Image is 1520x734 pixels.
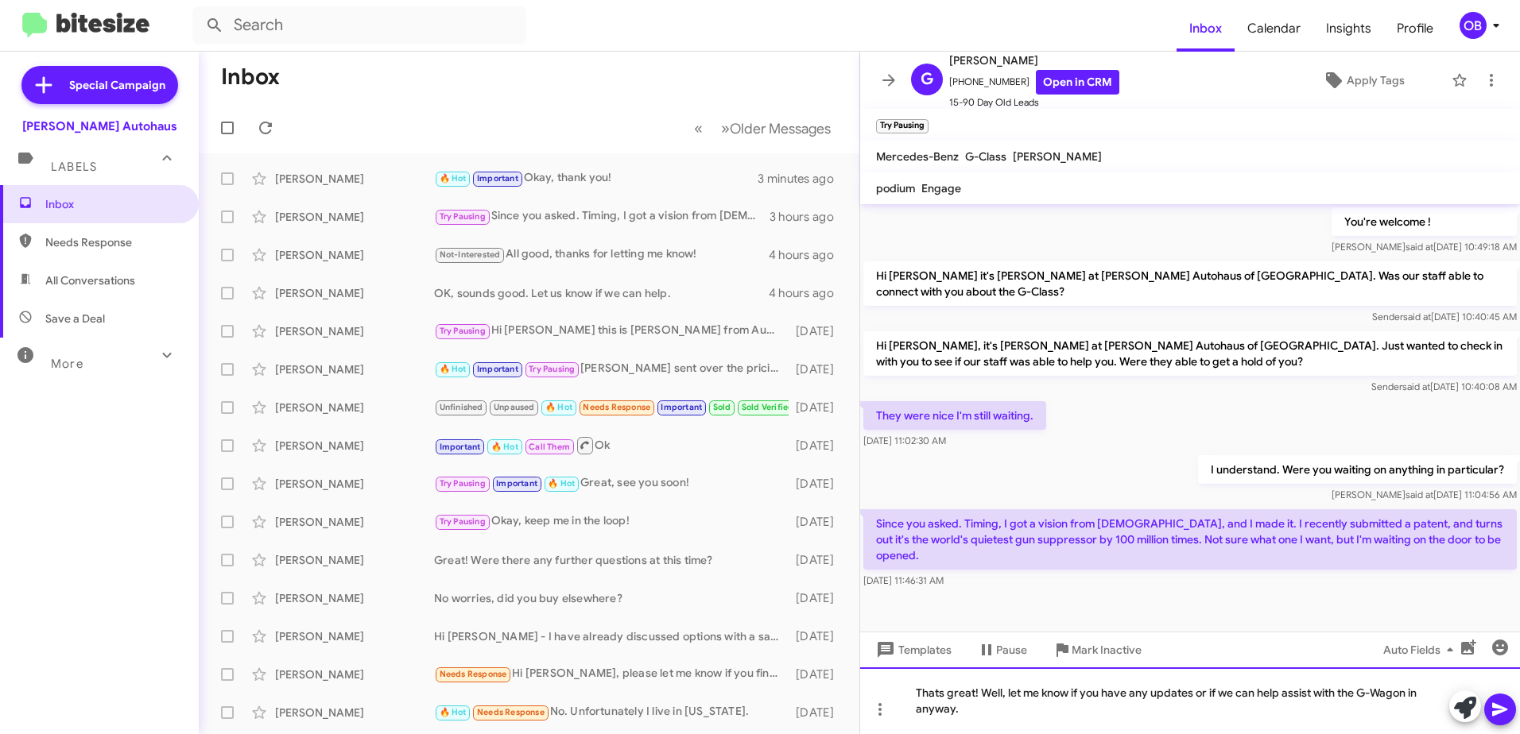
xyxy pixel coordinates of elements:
span: Needs Response [440,669,507,679]
span: G [921,67,933,92]
p: Hi [PERSON_NAME] it's [PERSON_NAME] at [PERSON_NAME] Autohaus of [GEOGRAPHIC_DATA]. Was our staff... [863,261,1517,306]
div: Okay, thank you! [434,169,758,187]
span: Needs Response [583,402,650,412]
div: [DATE] [789,552,847,568]
span: podium [876,181,915,195]
span: Needs Response [45,234,180,250]
p: Since you asked. Timing, I got a vision from [DEMOGRAPHIC_DATA], and I made it. I recently submit... [863,509,1517,570]
div: Hi [PERSON_NAME], please let me know if you find car with the following features. 2024 to 25, gle... [434,665,789,683]
span: Labels [51,160,97,174]
span: Important [440,442,481,452]
span: Mark Inactive [1072,635,1142,664]
span: Important [661,402,702,412]
span: Sender [DATE] 10:40:08 AM [1371,381,1517,392]
div: 4 hours ago [769,285,847,301]
span: [PERSON_NAME] [949,51,1119,70]
span: Engage [921,181,961,195]
span: Try Pausing [440,516,486,527]
span: Pause [996,635,1027,664]
div: OK, sounds good. Let us know if we can help. [434,285,769,301]
span: 🔥 Hot [545,402,572,412]
span: 🔥 Hot [548,478,575,489]
div: [PERSON_NAME] [275,400,434,415]
span: Try Pausing [440,326,486,336]
span: G-Class [965,149,1006,164]
div: [DATE] [789,514,847,530]
p: Hi [PERSON_NAME], it's [PERSON_NAME] at [PERSON_NAME] Autohaus of [GEOGRAPHIC_DATA]. Just wanted ... [863,331,1517,376]
span: said at [1402,381,1430,392]
button: Pause [964,635,1040,664]
span: [DATE] 11:02:30 AM [863,435,946,446]
a: Calendar [1235,6,1313,52]
span: « [694,118,703,138]
span: [PERSON_NAME] [DATE] 10:49:18 AM [1332,241,1517,253]
button: OB [1446,12,1503,39]
div: OB [1460,12,1487,39]
div: Okay, keep me in the loop! [434,512,789,531]
span: Inbox [45,196,180,212]
div: [PERSON_NAME] [275,209,434,225]
div: Hi [PERSON_NAME] - I have already discussed options with a sales associate and have decided to st... [434,628,789,644]
button: Auto Fields [1371,635,1472,664]
div: Thanks :) [434,398,789,416]
span: [DATE] 11:46:31 AM [863,574,944,586]
span: 15-90 Day Old Leads [949,95,1119,110]
span: Unfinished [440,402,483,412]
span: Sold [713,402,731,412]
span: Sender [DATE] 10:40:45 AM [1372,311,1517,323]
span: Older Messages [730,120,831,137]
span: Unpaused [494,402,535,412]
p: They were nice I'm still waiting. [863,401,1046,430]
div: [PERSON_NAME] [275,666,434,682]
div: [PERSON_NAME] [275,476,434,492]
div: [PERSON_NAME] sent over the pricing, how does it look? 1.9% financing for 36 months fyi. its a gr... [434,360,789,378]
small: Try Pausing [876,119,929,133]
div: [DATE] [789,400,847,415]
span: Not-Interested [440,249,501,260]
a: Special Campaign [21,66,178,104]
nav: Page navigation example [685,112,840,145]
div: [DATE] [789,361,847,377]
div: [DATE] [789,590,847,606]
div: Hi [PERSON_NAME] this is [PERSON_NAME] from Audi Sylvania, we just got a new 2025 All-new Q5 blue... [434,322,789,340]
div: [PERSON_NAME] [275,247,434,263]
div: [DATE] [789,438,847,454]
a: Insights [1313,6,1384,52]
span: Important [477,173,518,183]
span: Special Campaign [69,77,165,93]
input: Search [192,6,526,44]
div: 3 hours ago [770,209,847,225]
button: Apply Tags [1282,66,1444,95]
p: You're welcome ! [1332,207,1517,236]
span: Templates [873,635,952,664]
span: Call Them [529,442,570,452]
p: I understand. Were you waiting on anything in particular? [1198,455,1517,484]
div: Since you asked. Timing, I got a vision from [DEMOGRAPHIC_DATA], and I made it. I recently submit... [434,207,770,226]
div: No. Unfortunately I live in [US_STATE]. [434,703,789,721]
span: Try Pausing [440,478,486,489]
span: Try Pausing [529,364,575,374]
span: Try Pausing [440,211,486,222]
div: [PERSON_NAME] [275,514,434,530]
div: [PERSON_NAME] [275,171,434,187]
div: [PERSON_NAME] [275,705,434,720]
a: Inbox [1177,6,1235,52]
div: Ok [434,435,789,455]
div: [PERSON_NAME] Autohaus [22,118,177,134]
div: Great! Were there any further questions at this time? [434,552,789,568]
span: [PERSON_NAME] [1013,149,1102,164]
span: 🔥 Hot [440,707,467,717]
div: [PERSON_NAME] [275,590,434,606]
div: All good, thanks for letting me know! [434,245,769,264]
span: said at [1406,241,1433,253]
div: 4 hours ago [769,247,847,263]
span: » [721,118,730,138]
a: Profile [1384,6,1446,52]
span: Auto Fields [1383,635,1460,664]
button: Templates [860,635,964,664]
span: All Conversations [45,272,135,288]
span: said at [1406,489,1433,500]
div: [DATE] [789,705,847,720]
span: 🔥 Hot [440,364,467,374]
